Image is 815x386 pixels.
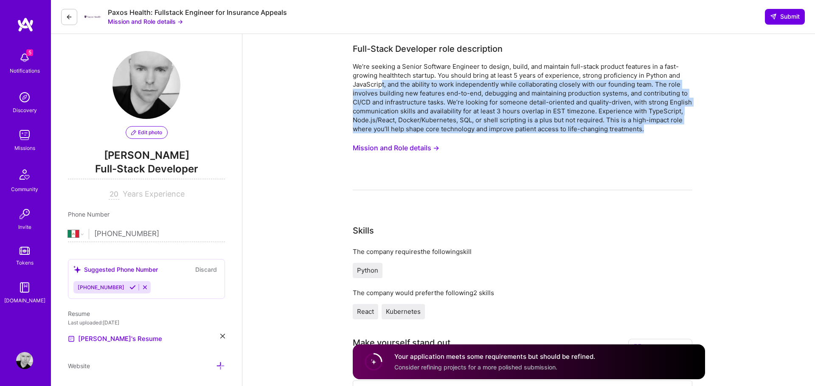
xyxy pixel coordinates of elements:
[353,336,450,349] div: Make yourself stand out
[26,49,33,56] span: 5
[353,247,692,256] div: The company requires the following skill
[14,144,35,152] div: Missions
[16,258,34,267] div: Tokens
[142,284,148,290] i: Reject
[386,307,421,316] span: Kubernetes
[394,363,557,371] span: Consider refining projects for a more polished submission.
[353,224,374,237] div: Skills
[16,127,33,144] img: teamwork
[628,339,692,356] div: How to stand out
[68,149,225,162] span: [PERSON_NAME]
[16,49,33,66] img: bell
[68,335,75,342] img: Resume
[14,164,35,185] img: Community
[129,284,136,290] i: Accept
[112,51,180,119] img: User Avatar
[108,8,287,17] div: Paxos Health: Fullstack Engineer for Insurance Appeals
[357,266,378,274] span: Python
[770,12,800,21] span: Submit
[11,185,38,194] div: Community
[13,106,37,115] div: Discovery
[770,13,777,20] i: icon SendLight
[73,265,158,274] div: Suggested Phone Number
[68,362,90,369] span: Website
[353,140,439,156] button: Mission and Role details →
[109,189,119,200] input: XX
[20,247,30,255] img: tokens
[394,352,595,361] h4: Your application meets some requirements but should be refined.
[66,14,73,20] i: icon LeftArrowDark
[68,310,90,317] span: Resume
[78,284,124,290] span: [PHONE_NUMBER]
[353,42,503,55] div: Full-Stack Developer role description
[765,9,805,24] button: Submit
[126,126,168,139] button: Edit photo
[68,334,162,344] a: [PERSON_NAME]'s Resume
[18,223,31,231] div: Invite
[68,318,225,327] div: Last uploaded: [DATE]
[16,89,33,106] img: discovery
[10,66,40,75] div: Notifications
[357,307,374,316] span: React
[353,288,692,297] div: The company would prefer the following 2 skills
[131,129,162,136] span: Edit photo
[84,15,101,19] img: Company Logo
[4,296,45,305] div: [DOMAIN_NAME]
[193,265,219,274] button: Discard
[17,17,34,32] img: logo
[14,352,35,369] a: User Avatar
[220,334,225,338] i: icon Close
[131,130,136,135] i: icon PencilPurple
[353,62,692,133] div: We’re seeking a Senior Software Engineer to design, build, and maintain full-stack product featur...
[68,162,225,179] span: Full-Stack Developer
[94,222,225,246] input: +1 (000) 000-0000
[68,211,110,218] span: Phone Number
[634,344,641,351] i: icon BookOpen
[73,266,81,273] i: icon SuggestedTeams
[123,189,185,198] span: Years Experience
[16,352,33,369] img: User Avatar
[16,206,33,223] img: Invite
[108,17,183,26] button: Mission and Role details →
[16,279,33,296] img: guide book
